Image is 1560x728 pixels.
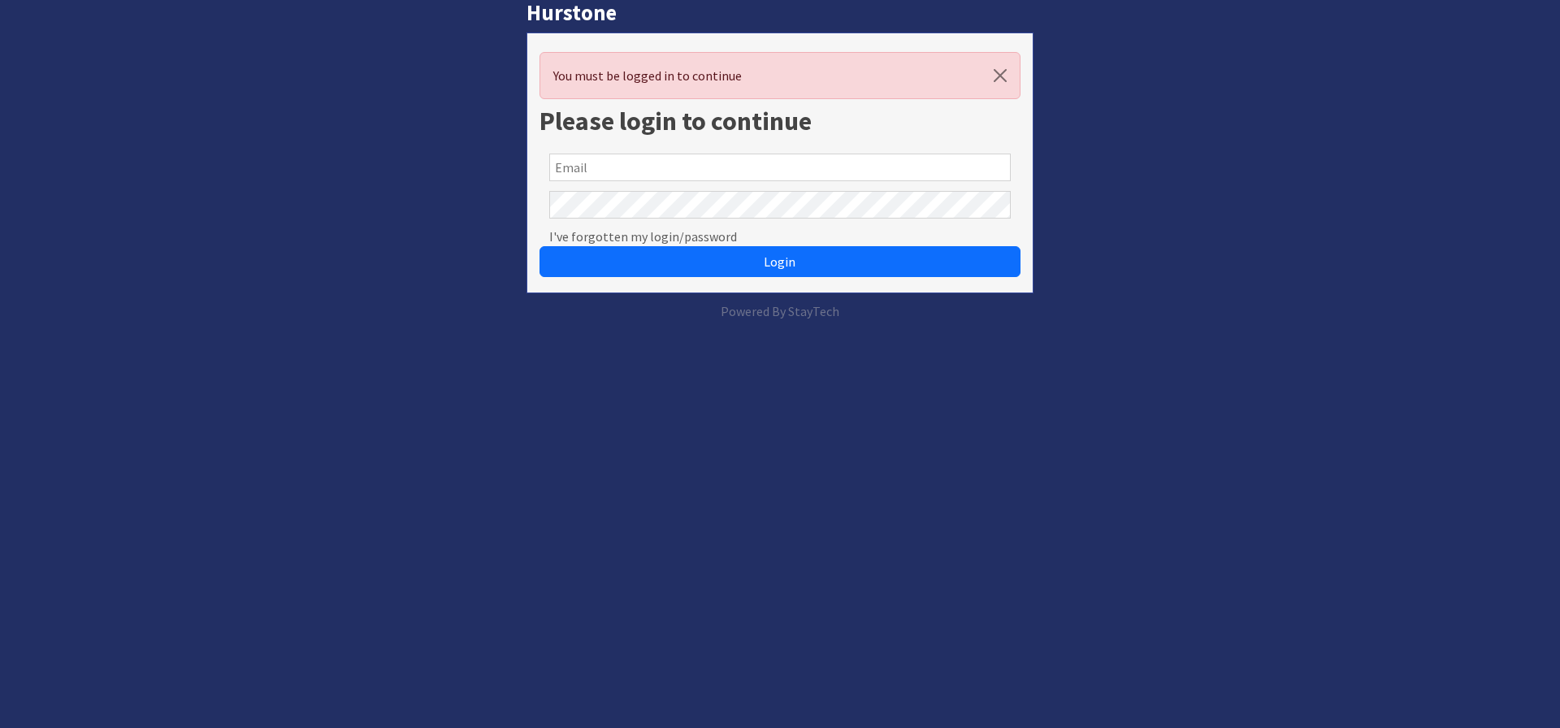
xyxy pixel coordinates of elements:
h1: Please login to continue [539,106,1020,136]
a: I've forgotten my login/password [549,227,737,246]
p: Powered By StayTech [526,301,1033,321]
button: Login [539,246,1020,277]
div: You must be logged in to continue [539,52,1020,99]
input: Email [549,154,1011,181]
span: Login [764,253,795,270]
